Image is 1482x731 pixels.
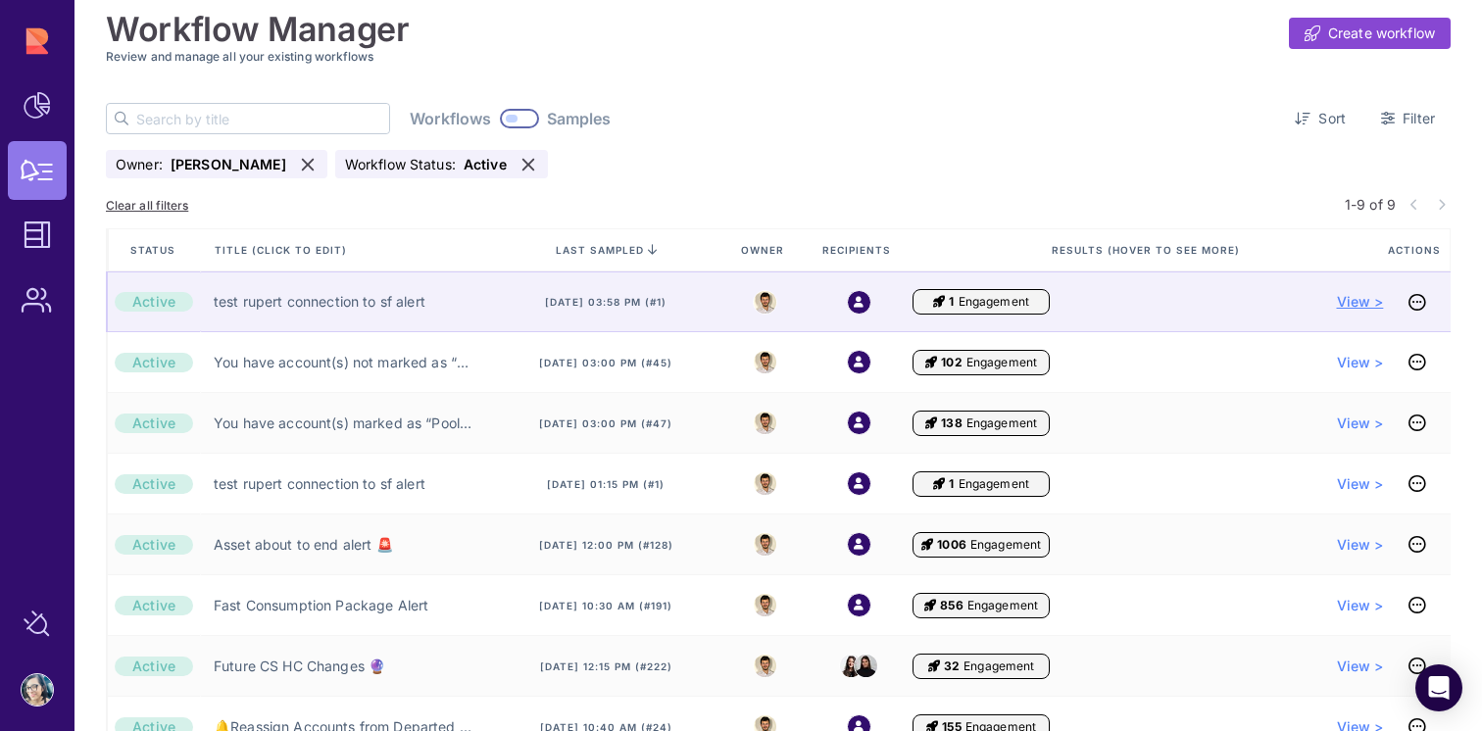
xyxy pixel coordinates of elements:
a: Future CS HC Changes 🔮 [214,657,385,676]
span: Engagement [963,658,1034,674]
a: You have account(s) not marked as “Pooled CSM” [214,353,472,372]
span: 102 [941,355,962,370]
span: last sampled [556,244,644,256]
span: Samples [547,109,612,128]
span: [DATE] 10:30 am (#191) [539,599,672,612]
span: 1 [949,476,954,492]
span: Workflows [410,109,491,128]
a: View > [1337,535,1384,555]
a: test rupert connection to sf alert [214,292,425,312]
a: View > [1337,596,1384,615]
img: 7530139536612_24487aea9d702d60db16_32.png [754,594,776,616]
img: 7530139536612_24487aea9d702d60db16_32.png [754,412,776,434]
div: Open Intercom Messenger [1415,664,1462,711]
div: Active [115,474,193,494]
img: 8173763242422_4a78da7c795318c9dcc9_32.jpg [855,655,877,677]
div: Active [115,292,193,312]
span: Engagement [967,598,1038,613]
span: 138 [941,415,962,431]
span: Sort [1318,109,1346,128]
span: [DATE] 12:00 pm (#128) [539,538,673,552]
div: Active [115,535,193,555]
span: 856 [940,598,963,613]
img: 7530139536612_24487aea9d702d60db16_32.png [754,351,776,373]
a: View > [1337,414,1384,433]
span: 1006 [937,537,966,553]
a: test rupert connection to sf alert [214,474,425,494]
a: Fast Consumption Package Alert [214,596,428,615]
input: Search by title [136,104,389,133]
h3: Review and manage all your existing workflows [106,49,1451,64]
span: [DATE] 12:15 pm (#222) [540,659,672,673]
span: [DATE] 01:15 pm (#1) [547,477,665,491]
span: Engagement [970,537,1041,553]
i: Engagement [925,355,937,370]
span: Clear all filters [106,198,188,213]
a: View > [1337,353,1384,372]
span: [DATE] 03:00 pm (#47) [539,416,672,430]
a: Asset about to end alert 🚨 [214,535,393,555]
i: Engagement [925,415,937,431]
span: Engagement [966,415,1037,431]
a: View > [1337,292,1384,312]
div: Active [115,657,193,676]
span: 1-9 of 9 [1345,194,1396,215]
span: Workflow Status: [345,154,456,174]
h1: Workflow Manager [106,10,410,49]
div: Active [115,353,193,372]
div: Active [115,414,193,433]
span: Status [130,243,179,257]
span: Recipients [822,243,895,257]
i: Engagement [924,598,936,613]
span: Owner [741,243,788,257]
i: Engagement [933,294,945,310]
img: 7530139536612_24487aea9d702d60db16_32.png [754,291,776,314]
div: Active [115,596,193,615]
span: [DATE] 03:58 pm (#1) [545,295,667,309]
img: 4826597368309_30979a6ecdb4517bb6a9_32.jpg [840,655,863,677]
img: 7530139536612_24487aea9d702d60db16_32.png [754,533,776,556]
span: [PERSON_NAME] [171,154,286,174]
span: [DATE] 03:00 pm (#45) [539,356,672,369]
span: Create workflow [1328,24,1435,43]
span: Filter [1403,109,1435,128]
a: You have account(s) marked as “Pooled CSM” [214,414,472,433]
span: Engagement [959,476,1029,492]
i: Engagement [928,658,940,674]
i: Engagement [933,476,945,492]
span: 32 [944,658,960,674]
span: Results (Hover to see more) [1052,243,1244,257]
img: 7530139536612_24487aea9d702d60db16_32.png [754,655,776,677]
span: Actions [1388,243,1445,257]
a: View > [1337,474,1384,494]
span: Engagement [966,355,1037,370]
i: Engagement [921,537,933,553]
img: 7530139536612_24487aea9d702d60db16_32.png [754,472,776,495]
a: View > [1337,657,1384,676]
span: Owner: [116,154,163,174]
span: Title (click to edit) [215,243,351,257]
span: Engagement [959,294,1029,310]
span: 1 [949,294,954,310]
img: account-photo [22,674,53,706]
span: Active [464,154,507,174]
